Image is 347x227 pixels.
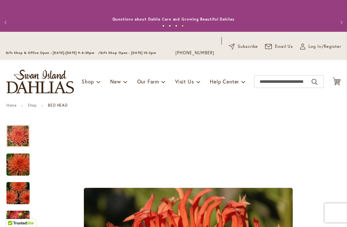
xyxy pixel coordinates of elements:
a: Shop [28,103,37,108]
a: [PHONE_NUMBER] [175,50,214,56]
span: Subscribe [238,43,258,50]
div: BED HEAD [6,147,36,176]
a: Questions about Dahlia Care and Growing Beautiful Dahlias [112,17,234,22]
span: Email Us [275,43,293,50]
button: 4 of 4 [182,25,184,27]
a: Log In/Register [300,43,341,50]
button: 1 of 4 [162,25,165,27]
div: BED HEAD [6,118,36,147]
span: New [110,78,121,85]
a: Home [6,103,16,108]
span: Help Center [210,78,239,85]
a: store logo [6,70,74,93]
button: 2 of 4 [169,25,171,27]
span: Log In/Register [308,43,341,50]
button: Next [334,16,347,29]
span: Shop [82,78,94,85]
a: Subscribe [229,43,258,50]
div: BED HEAD [6,176,36,204]
span: Our Farm [137,78,159,85]
iframe: Launch Accessibility Center [5,204,23,222]
span: Visit Us [175,78,194,85]
span: Gift Shop Open - [DATE] 10-3pm [100,51,156,55]
button: 3 of 4 [175,25,177,27]
a: Email Us [265,43,293,50]
strong: BED HEAD [48,103,67,108]
span: Gift Shop & Office Open - [DATE]-[DATE] 9-4:30pm / [6,51,100,55]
